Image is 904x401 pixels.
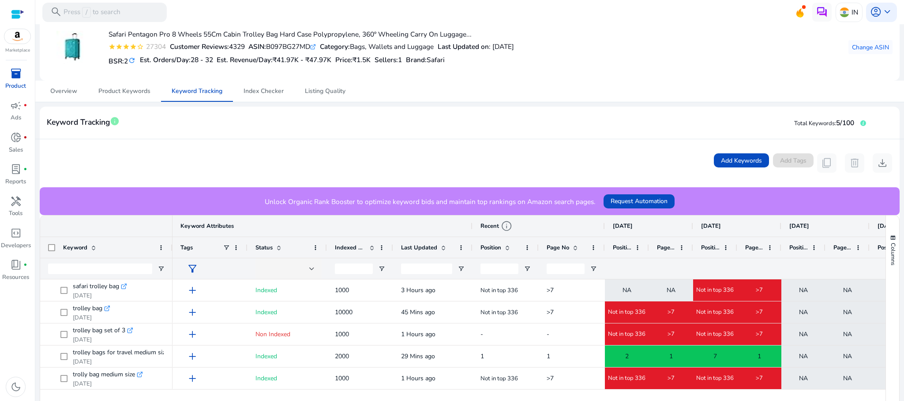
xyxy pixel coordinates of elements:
span: lab_profile [10,163,22,175]
span: trolley bags for travel medium size [73,346,168,360]
span: 5/100 [836,118,854,127]
p: Marketplace [5,47,30,54]
mat-icon: star [116,43,123,50]
button: Open Filter Menu [590,265,597,272]
span: Index Checker [244,88,284,94]
mat-icon: star_border [137,43,144,50]
img: in.svg [840,7,849,17]
img: amazon.svg [4,29,31,44]
p: Tools [9,209,23,218]
span: Not in top 336 [608,308,645,316]
span: NA [799,325,808,343]
span: Total Keywords: [794,119,836,127]
mat-icon: star [109,43,116,50]
span: dark_mode [10,381,22,393]
span: >7 [668,330,675,338]
span: Keyword Attributes [180,222,234,230]
p: Product [5,82,26,91]
span: fiber_manual_record [23,136,27,140]
span: 1 [398,55,402,64]
button: download [873,153,892,173]
span: keyboard_arrow_down [881,6,893,18]
span: NA [843,347,852,365]
span: Non Indexed [255,330,290,338]
input: Indexed Products Filter Input [335,264,373,274]
span: >7 [668,375,675,382]
span: Overview [50,88,77,94]
span: inventory_2 [10,68,22,79]
span: - [547,330,549,338]
span: Not in top 336 [696,375,734,382]
span: Position [789,244,808,252]
h4: Safari Pentagon Pro 8 Wheels 55Cm Cabin Trolley Bag Hard Case Polypropylene, 360º Wheeling Carry ... [109,30,514,38]
mat-icon: star [123,43,130,50]
span: code_blocks [10,227,22,239]
p: Resources [2,273,29,282]
span: add [187,329,198,340]
mat-icon: star [130,43,137,50]
p: Ads [11,114,21,123]
span: NA [799,281,808,299]
h5: Est. Orders/Day: [140,56,213,64]
span: info [110,116,120,126]
span: trolly bag medium size [73,368,135,382]
span: 3 Hours ago [401,286,435,294]
span: >7 [756,308,763,316]
span: 29 Mins ago [401,352,435,360]
button: Open Filter Menu [378,265,385,272]
p: Press to search [64,7,120,18]
span: Not in top 336 [480,286,518,294]
span: donut_small [10,132,22,143]
span: Keyword Tracking [47,115,110,130]
button: Request Automation [604,194,675,208]
span: Last Updated [401,244,437,252]
span: NA [843,281,852,299]
span: safari trolley bag [73,280,119,293]
p: Reports [5,178,26,186]
span: Not in top 336 [608,330,645,338]
p: IN [851,4,858,20]
span: Not in top 336 [696,308,734,316]
span: NA [799,347,808,365]
span: 1 [669,347,673,365]
span: 1000 [335,330,349,338]
span: NA [623,281,631,299]
span: Columns [889,243,897,265]
span: trolley bag set of 3 [73,324,125,338]
span: 2 [625,347,629,365]
div: B097BG27MD [248,41,316,52]
span: Request Automation [611,197,668,206]
span: [DATE] [878,222,897,230]
b: Customer Reviews: [170,42,229,51]
b: Last Updated on [438,42,489,51]
h5: Est. Revenue/Day: [217,56,331,64]
span: Brand [406,55,425,64]
span: NA [843,369,852,387]
b: ASIN: [248,42,266,51]
input: Page No Filter Input [547,264,585,274]
span: 2 [124,56,128,66]
button: Open Filter Menu [524,265,531,272]
span: Keyword Tracking [172,88,222,94]
span: 2000 [335,352,349,360]
p: Sales [9,146,23,155]
p: [DATE] [73,292,127,300]
span: NA [799,369,808,387]
span: Tags [180,244,193,252]
span: Not in top 336 [480,375,518,382]
span: NA [843,325,852,343]
span: >7 [547,308,554,316]
span: Position [480,244,501,252]
span: Change ASIN [852,43,889,52]
h5: Sellers: [375,56,402,64]
span: Status [255,244,273,252]
h5: : [406,56,445,64]
span: - [480,330,483,338]
span: NA [667,281,675,299]
span: Position [701,244,720,252]
span: Listing Quality [305,88,345,94]
p: [DATE] [73,336,133,344]
span: Page No [745,244,764,252]
span: >7 [547,374,554,382]
p: Unlock Organic Rank Booster to optimize keyword bids and maintain top rankings on Amazon search p... [265,197,596,207]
